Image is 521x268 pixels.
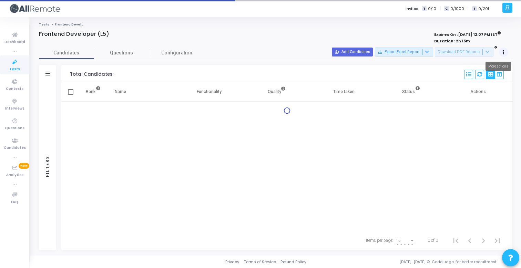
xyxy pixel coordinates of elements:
[39,22,49,27] a: Tests
[449,234,463,247] button: First page
[55,22,97,27] span: Frontend Developer (L5)
[440,5,441,12] span: |
[9,2,60,16] img: logo
[280,259,306,265] a: Refund Policy
[335,50,339,54] mat-icon: person_add_alt
[6,172,23,178] span: Analytics
[39,31,109,38] h4: Frontend Developer (L5)
[225,259,239,265] a: Privacy
[306,259,512,265] div: [DATE]-[DATE] © Codejudge, for better recruitment.
[450,6,464,12] span: 0/1000
[478,6,489,12] span: 0/201
[366,237,393,244] div: Items per page:
[244,259,276,265] a: Terms of Service
[472,6,477,11] span: I
[39,22,512,27] nav: breadcrumb
[115,88,126,95] div: Name
[477,234,490,247] button: Next page
[44,128,51,204] div: Filters
[428,237,438,244] div: 0 of 0
[396,238,415,243] mat-select: Items per page:
[94,49,149,56] span: Questions
[486,62,511,71] div: More actions
[9,66,20,72] span: Tests
[70,72,113,77] div: Total Candidates:
[243,82,310,102] th: Quality
[333,88,355,95] div: Time taken
[378,82,445,102] th: Status
[468,5,469,12] span: |
[5,125,24,131] span: Questions
[79,82,108,102] th: Rank
[161,49,192,56] span: Configuration
[422,6,427,11] span: T
[4,145,26,151] span: Candidates
[6,86,23,92] span: Contests
[435,48,493,56] button: Download PDF Reports
[332,48,373,56] button: Add Candidates
[11,199,18,205] span: FAQ
[463,234,477,247] button: Previous page
[490,234,504,247] button: Last page
[434,38,470,44] strong: Duration : 2h 15m
[5,106,24,112] span: Interviews
[175,82,243,102] th: Functionality
[444,6,449,11] span: C
[396,238,401,243] span: 15
[39,49,94,56] span: Candidates
[19,163,29,169] span: New
[428,6,436,12] span: 0/10
[4,39,25,45] span: Dashboard
[445,82,512,102] th: Actions
[434,30,501,38] strong: Expires On : [DATE] 12:07 PM IST
[375,48,433,56] button: Export Excel Report
[406,6,419,12] label: Invites:
[378,50,382,54] mat-icon: save_alt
